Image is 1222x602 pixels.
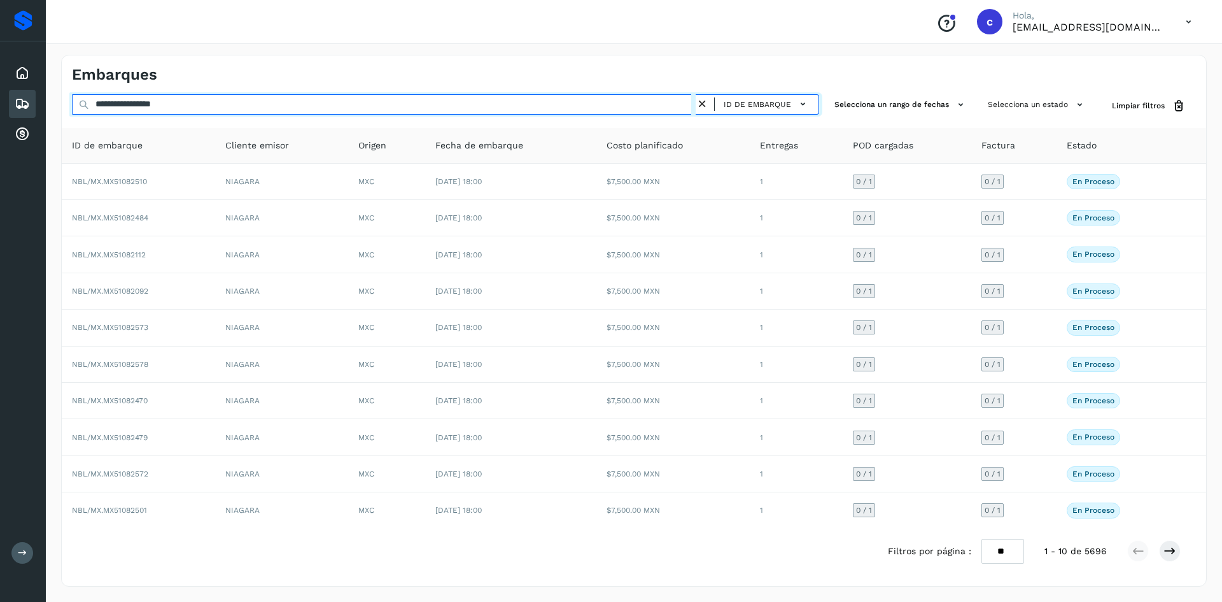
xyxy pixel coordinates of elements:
[750,273,843,310] td: 1
[750,383,843,419] td: 1
[856,178,872,185] span: 0 / 1
[596,419,750,455] td: $7,500.00 MXN
[750,236,843,273] td: 1
[985,214,1001,222] span: 0 / 1
[348,456,425,492] td: MXC
[720,95,813,113] button: ID de embarque
[856,397,872,405] span: 0 / 1
[435,139,523,152] span: Fecha de embarque
[348,419,425,455] td: MXC
[435,250,482,259] span: [DATE] 18:00
[9,59,36,87] div: Inicio
[985,324,1001,331] span: 0 / 1
[348,164,425,200] td: MXC
[856,470,872,478] span: 0 / 1
[985,434,1001,441] span: 0 / 1
[760,139,798,152] span: Entregas
[1072,287,1114,296] p: En proceso
[596,310,750,346] td: $7,500.00 MXN
[215,310,348,346] td: NIAGARA
[72,66,157,84] h4: Embarques
[435,323,482,332] span: [DATE] 18:00
[985,178,1001,185] span: 0 / 1
[750,310,843,346] td: 1
[1072,250,1114,259] p: En proceso
[724,99,791,110] span: ID de embarque
[607,139,683,152] span: Costo planificado
[596,492,750,528] td: $7,500.00 MXN
[856,506,872,514] span: 0 / 1
[72,139,143,152] span: ID de embarque
[985,470,1001,478] span: 0 / 1
[215,273,348,310] td: NIAGARA
[985,361,1001,368] span: 0 / 1
[1072,323,1114,332] p: En proceso
[985,397,1001,405] span: 0 / 1
[750,164,843,200] td: 1
[72,396,148,405] span: NBL/MX.MX51082470
[750,492,843,528] td: 1
[1072,177,1114,186] p: En proceso
[983,94,1092,115] button: Selecciona un estado
[985,287,1001,295] span: 0 / 1
[596,164,750,200] td: $7,500.00 MXN
[215,492,348,528] td: NIAGARA
[1102,94,1196,118] button: Limpiar filtros
[9,120,36,148] div: Cuentas por cobrar
[215,347,348,383] td: NIAGARA
[72,433,148,442] span: NBL/MX.MX51082479
[348,310,425,346] td: MXC
[435,433,482,442] span: [DATE] 18:00
[596,236,750,273] td: $7,500.00 MXN
[856,214,872,222] span: 0 / 1
[750,200,843,236] td: 1
[435,469,482,478] span: [DATE] 18:00
[1112,100,1165,111] span: Limpiar filtros
[853,139,913,152] span: POD cargadas
[435,506,482,515] span: [DATE] 18:00
[9,90,36,118] div: Embarques
[1072,360,1114,369] p: En proceso
[596,273,750,310] td: $7,500.00 MXN
[225,139,289,152] span: Cliente emisor
[72,323,148,332] span: NBL/MX.MX51082573
[435,396,482,405] span: [DATE] 18:00
[435,360,482,369] span: [DATE] 18:00
[750,347,843,383] td: 1
[1072,469,1114,478] p: En proceso
[888,545,971,558] span: Filtros por página :
[348,347,425,383] td: MXC
[856,251,872,259] span: 0 / 1
[348,236,425,273] td: MXC
[215,236,348,273] td: NIAGARA
[596,200,750,236] td: $7,500.00 MXN
[1072,433,1114,441] p: En proceso
[72,469,148,478] span: NBL/MX.MX51082572
[1072,213,1114,222] p: En proceso
[596,456,750,492] td: $7,500.00 MXN
[435,213,482,222] span: [DATE] 18:00
[1044,545,1107,558] span: 1 - 10 de 5696
[215,383,348,419] td: NIAGARA
[856,361,872,368] span: 0 / 1
[596,347,750,383] td: $7,500.00 MXN
[72,287,148,296] span: NBL/MX.MX51082092
[856,434,872,441] span: 0 / 1
[750,456,843,492] td: 1
[1067,139,1097,152] span: Estado
[435,287,482,296] span: [DATE] 18:00
[596,383,750,419] td: $7,500.00 MXN
[981,139,1015,152] span: Factura
[358,139,386,152] span: Origen
[215,200,348,236] td: NIAGARA
[72,213,148,222] span: NBL/MX.MX51082484
[985,251,1001,259] span: 0 / 1
[348,273,425,310] td: MXC
[215,456,348,492] td: NIAGARA
[72,506,147,515] span: NBL/MX.MX51082501
[1013,21,1165,33] p: cuentas3@enlacesmet.com.mx
[829,94,973,115] button: Selecciona un rango de fechas
[348,383,425,419] td: MXC
[1013,10,1165,21] p: Hola,
[72,250,146,259] span: NBL/MX.MX51082112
